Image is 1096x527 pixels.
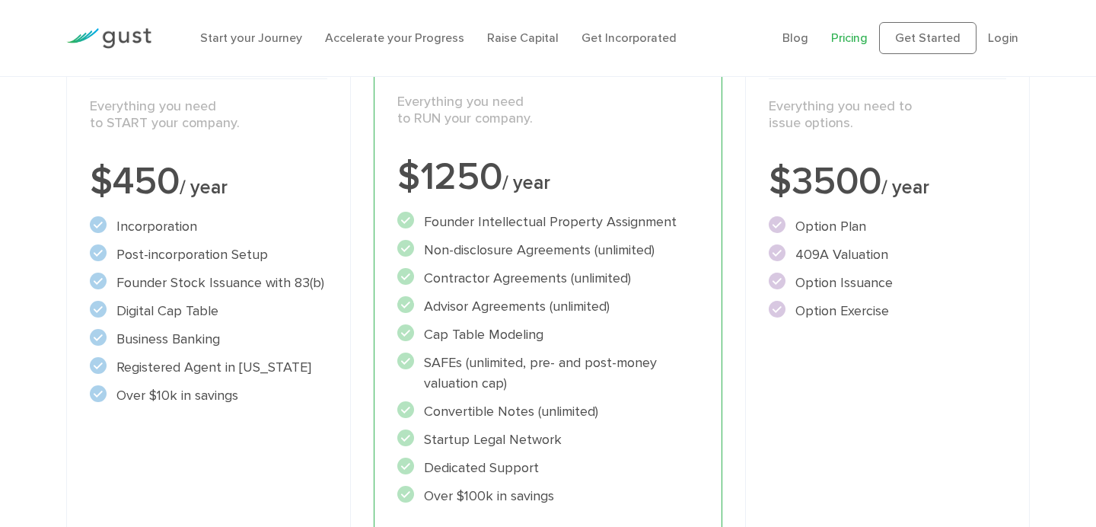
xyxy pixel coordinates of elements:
[90,216,327,237] li: Incorporation
[769,273,1006,293] li: Option Issuance
[397,324,699,345] li: Cap Table Modeling
[397,353,699,394] li: SAFEs (unlimited, pre- and post-money valuation cap)
[90,301,327,321] li: Digital Cap Table
[90,385,327,406] li: Over $10k in savings
[397,212,699,232] li: Founder Intellectual Property Assignment
[769,98,1006,133] p: Everything you need to issue options.
[66,28,151,49] img: Gust Logo
[397,430,699,450] li: Startup Legal Network
[90,98,327,133] p: Everything you need to START your company.
[581,30,677,45] a: Get Incorporated
[397,296,699,317] li: Advisor Agreements (unlimited)
[180,176,228,199] span: / year
[487,30,559,45] a: Raise Capital
[397,401,699,422] li: Convertible Notes (unlimited)
[769,163,1006,201] div: $3500
[397,458,699,478] li: Dedicated Support
[397,486,699,506] li: Over $100k in savings
[831,30,868,45] a: Pricing
[769,301,1006,321] li: Option Exercise
[769,244,1006,265] li: 409A Valuation
[782,30,808,45] a: Blog
[879,22,977,54] a: Get Started
[769,216,1006,237] li: Option Plan
[325,30,464,45] a: Accelerate your Progress
[397,94,699,128] p: Everything you need to RUN your company.
[397,158,699,196] div: $1250
[502,171,550,194] span: / year
[881,176,929,199] span: / year
[397,268,699,289] li: Contractor Agreements (unlimited)
[200,30,302,45] a: Start your Journey
[988,30,1018,45] a: Login
[90,244,327,265] li: Post-incorporation Setup
[90,273,327,293] li: Founder Stock Issuance with 83(b)
[90,329,327,350] li: Business Banking
[397,240,699,260] li: Non-disclosure Agreements (unlimited)
[90,357,327,378] li: Registered Agent in [US_STATE]
[90,163,327,201] div: $450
